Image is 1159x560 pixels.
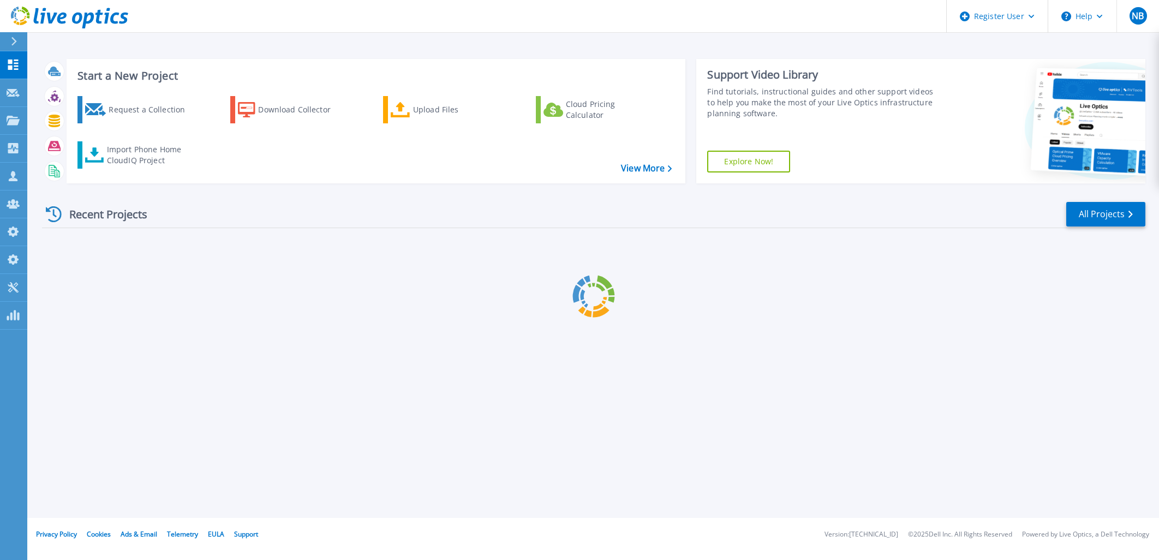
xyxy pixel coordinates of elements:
[258,99,345,121] div: Download Collector
[121,529,157,539] a: Ads & Email
[566,99,653,121] div: Cloud Pricing Calculator
[167,529,198,539] a: Telemetry
[621,163,672,174] a: View More
[707,86,937,119] div: Find tutorials, instructional guides and other support videos to help you make the most of your L...
[413,99,500,121] div: Upload Files
[908,531,1012,538] li: © 2025 Dell Inc. All Rights Reserved
[42,201,162,228] div: Recent Projects
[208,529,224,539] a: EULA
[77,96,199,123] a: Request a Collection
[825,531,898,538] li: Version: [TECHNICAL_ID]
[707,151,790,172] a: Explore Now!
[36,529,77,539] a: Privacy Policy
[1022,531,1149,538] li: Powered by Live Optics, a Dell Technology
[109,99,196,121] div: Request a Collection
[87,529,111,539] a: Cookies
[536,96,658,123] a: Cloud Pricing Calculator
[707,68,937,82] div: Support Video Library
[1132,11,1144,20] span: NB
[1066,202,1145,227] a: All Projects
[107,144,192,166] div: Import Phone Home CloudIQ Project
[383,96,505,123] a: Upload Files
[230,96,352,123] a: Download Collector
[234,529,258,539] a: Support
[77,70,672,82] h3: Start a New Project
